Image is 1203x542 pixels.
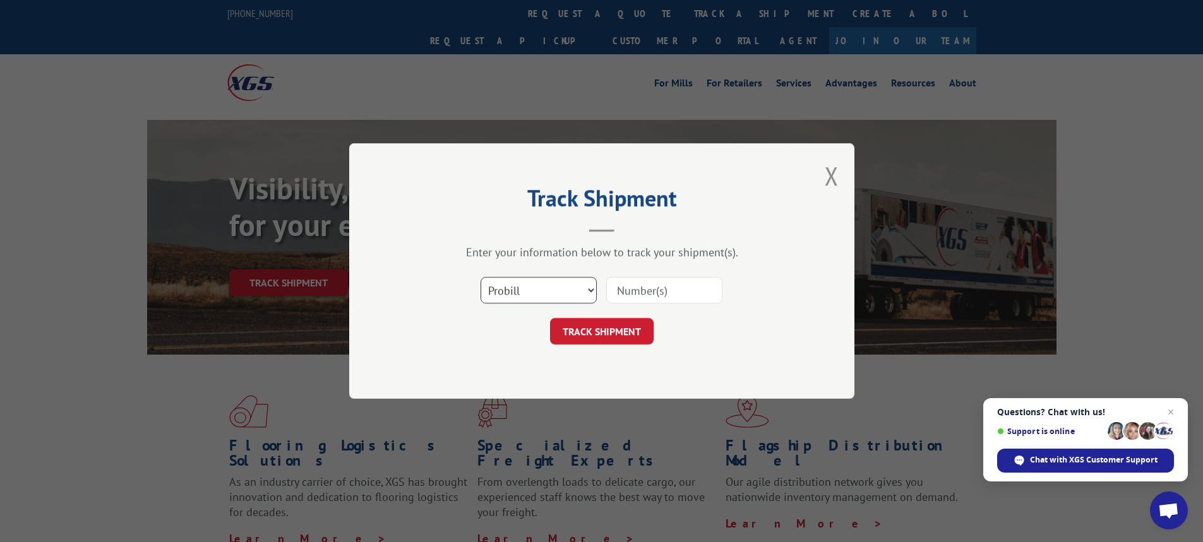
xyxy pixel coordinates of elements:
button: TRACK SHIPMENT [550,318,654,345]
span: Questions? Chat with us! [997,407,1174,417]
div: Open chat [1150,492,1188,529]
span: Support is online [997,427,1103,436]
h2: Track Shipment [412,189,791,213]
span: Close chat [1163,404,1178,420]
div: Chat with XGS Customer Support [997,449,1174,473]
span: Chat with XGS Customer Support [1030,454,1158,466]
input: Number(s) [606,277,722,303]
div: Enter your information below to track your shipment(s). [412,245,791,259]
button: Close modal [825,159,839,192]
